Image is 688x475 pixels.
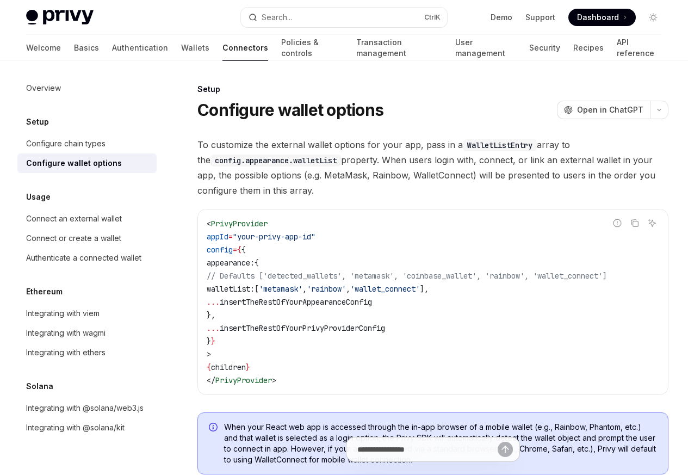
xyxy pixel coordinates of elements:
div: Connect or create a wallet [26,232,121,245]
a: Transaction management [356,35,442,61]
a: Authentication [112,35,168,61]
a: Security [529,35,560,61]
button: Toggle dark mode [644,9,662,26]
span: { [241,245,246,255]
span: { [255,258,259,268]
span: appId [207,232,228,242]
div: Setup [197,84,668,95]
button: Copy the contents from the code block [628,216,642,230]
div: Integrating with ethers [26,346,106,359]
div: Integrating with @solana/kit [26,421,125,434]
a: Connect an external wallet [17,209,157,229]
button: Open search [241,8,447,27]
span: When your React web app is accessed through the in-app browser of a mobile wallet (e.g., Rainbow,... [224,422,657,465]
span: = [233,245,237,255]
a: Integrating with @solana/web3.js [17,398,157,418]
span: </ [207,375,215,385]
span: Dashboard [577,12,619,23]
span: > [207,349,211,359]
span: // Defaults ['detected_wallets', 'metamask', 'coinbase_wallet', 'rainbow', 'wallet_connect'] [207,271,607,281]
span: ], [420,284,429,294]
span: { [237,245,241,255]
a: Welcome [26,35,61,61]
span: ... [207,297,220,307]
h1: Configure wallet options [197,100,383,120]
span: appearance: [207,258,255,268]
div: Connect an external wallet [26,212,122,225]
span: To customize the external wallet options for your app, pass in a array to the property. When user... [197,137,668,198]
h5: Usage [26,190,51,203]
span: { [207,362,211,372]
a: Recipes [573,35,604,61]
h5: Setup [26,115,49,128]
span: , [302,284,307,294]
span: Open in ChatGPT [577,104,643,115]
span: ... [207,323,220,333]
span: 'rainbow' [307,284,346,294]
span: Ctrl K [424,13,441,22]
button: Send message [498,442,513,457]
a: Policies & controls [281,35,343,61]
span: walletList: [207,284,255,294]
button: Ask AI [645,216,659,230]
a: Configure chain types [17,134,157,153]
a: Basics [74,35,99,61]
span: insertTheRestOfYourPrivyProviderConfig [220,323,385,333]
div: Integrating with viem [26,307,100,320]
h5: Solana [26,380,53,393]
span: < [207,219,211,229]
div: Search... [262,11,292,24]
h5: Ethereum [26,285,63,298]
span: = [228,232,233,242]
span: insertTheRestOfYourAppearanceConfig [220,297,372,307]
span: "your-privy-app-id" [233,232,315,242]
a: Authenticate a connected wallet [17,248,157,268]
a: Overview [17,78,157,98]
a: Connect or create a wallet [17,229,157,248]
span: config [207,245,233,255]
a: Wallets [181,35,209,61]
span: , [346,284,350,294]
a: Integrating with wagmi [17,323,157,343]
button: Open in ChatGPT [557,101,650,119]
div: Configure chain types [26,137,106,150]
div: Authenticate a connected wallet [26,251,141,264]
span: > [272,375,276,385]
button: Report incorrect code [610,216,624,230]
span: } [207,336,211,346]
span: } [211,336,215,346]
div: Overview [26,82,61,95]
a: Connectors [222,35,268,61]
span: PrivyProvider [211,219,268,229]
span: } [246,362,250,372]
code: WalletListEntry [463,139,537,151]
span: children [211,362,246,372]
a: Support [525,12,555,23]
a: Dashboard [568,9,636,26]
code: config.appearance.walletList [210,155,341,166]
a: Demo [491,12,512,23]
div: Integrating with wagmi [26,326,106,340]
a: API reference [617,35,662,61]
span: 'wallet_connect' [350,284,420,294]
span: PrivyProvider [215,375,272,385]
div: Integrating with @solana/web3.js [26,402,144,415]
a: Configure wallet options [17,153,157,173]
span: }, [207,310,215,320]
a: Integrating with @solana/kit [17,418,157,437]
input: Ask a question... [357,437,498,461]
span: [ [255,284,259,294]
img: light logo [26,10,94,25]
svg: Info [209,423,220,434]
a: Integrating with viem [17,304,157,323]
a: User management [455,35,516,61]
div: Configure wallet options [26,157,122,170]
span: 'metamask' [259,284,302,294]
a: Integrating with ethers [17,343,157,362]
